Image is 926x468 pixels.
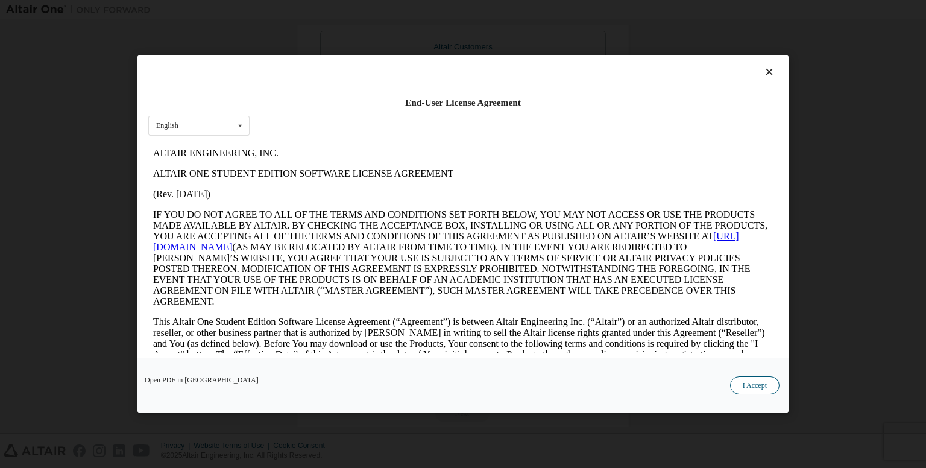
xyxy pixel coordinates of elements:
p: ALTAIR ONE STUDENT EDITION SOFTWARE LICENSE AGREEMENT [5,25,625,36]
div: English [156,122,178,129]
a: Open PDF in [GEOGRAPHIC_DATA] [145,376,259,384]
a: [URL][DOMAIN_NAME] [5,88,591,109]
p: IF YOU DO NOT AGREE TO ALL OF THE TERMS AND CONDITIONS SET FORTH BELOW, YOU MAY NOT ACCESS OR USE... [5,66,625,164]
p: ALTAIR ENGINEERING, INC. [5,5,625,16]
p: (Rev. [DATE]) [5,46,625,57]
button: I Accept [730,376,780,394]
p: This Altair One Student Edition Software License Agreement (“Agreement”) is between Altair Engine... [5,174,625,228]
div: End-User License Agreement [148,96,778,109]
